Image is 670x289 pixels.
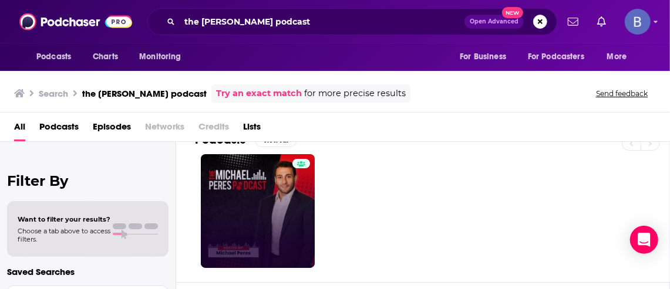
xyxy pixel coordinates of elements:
a: Show notifications dropdown [592,12,611,32]
span: Choose a tab above to access filters. [18,227,110,243]
button: Open AdvancedNew [464,15,524,29]
a: Podcasts [39,117,79,141]
p: Saved Searches [7,266,169,277]
a: Try an exact match [216,87,302,100]
input: Search podcasts, credits, & more... [180,12,464,31]
span: New [502,7,523,18]
h3: Search [39,88,68,99]
button: open menu [452,46,521,68]
span: Open Advanced [470,19,519,25]
button: Send feedback [592,89,651,98]
button: open menu [520,46,601,68]
a: Charts [85,46,125,68]
h3: the [PERSON_NAME] podcast [82,88,207,99]
a: Episodes [93,117,131,141]
span: Monitoring [139,49,181,65]
button: open menu [131,46,196,68]
span: for more precise results [304,87,406,100]
button: Show profile menu [625,9,651,35]
span: For Business [460,49,506,65]
span: Podcasts [36,49,71,65]
div: Search podcasts, credits, & more... [147,8,557,35]
span: Want to filter your results? [18,215,110,223]
img: Podchaser - Follow, Share and Rate Podcasts [19,11,132,33]
img: User Profile [625,9,651,35]
a: Show notifications dropdown [563,12,583,32]
span: Networks [145,117,184,141]
span: For Podcasters [528,49,584,65]
a: Lists [243,117,261,141]
div: Open Intercom Messenger [630,226,658,254]
button: open menu [599,46,642,68]
span: Charts [93,49,118,65]
span: More [607,49,627,65]
a: All [14,117,25,141]
h2: Filter By [7,172,169,189]
span: Logged in as BTallent [625,9,651,35]
span: Credits [198,117,229,141]
button: open menu [28,46,86,68]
